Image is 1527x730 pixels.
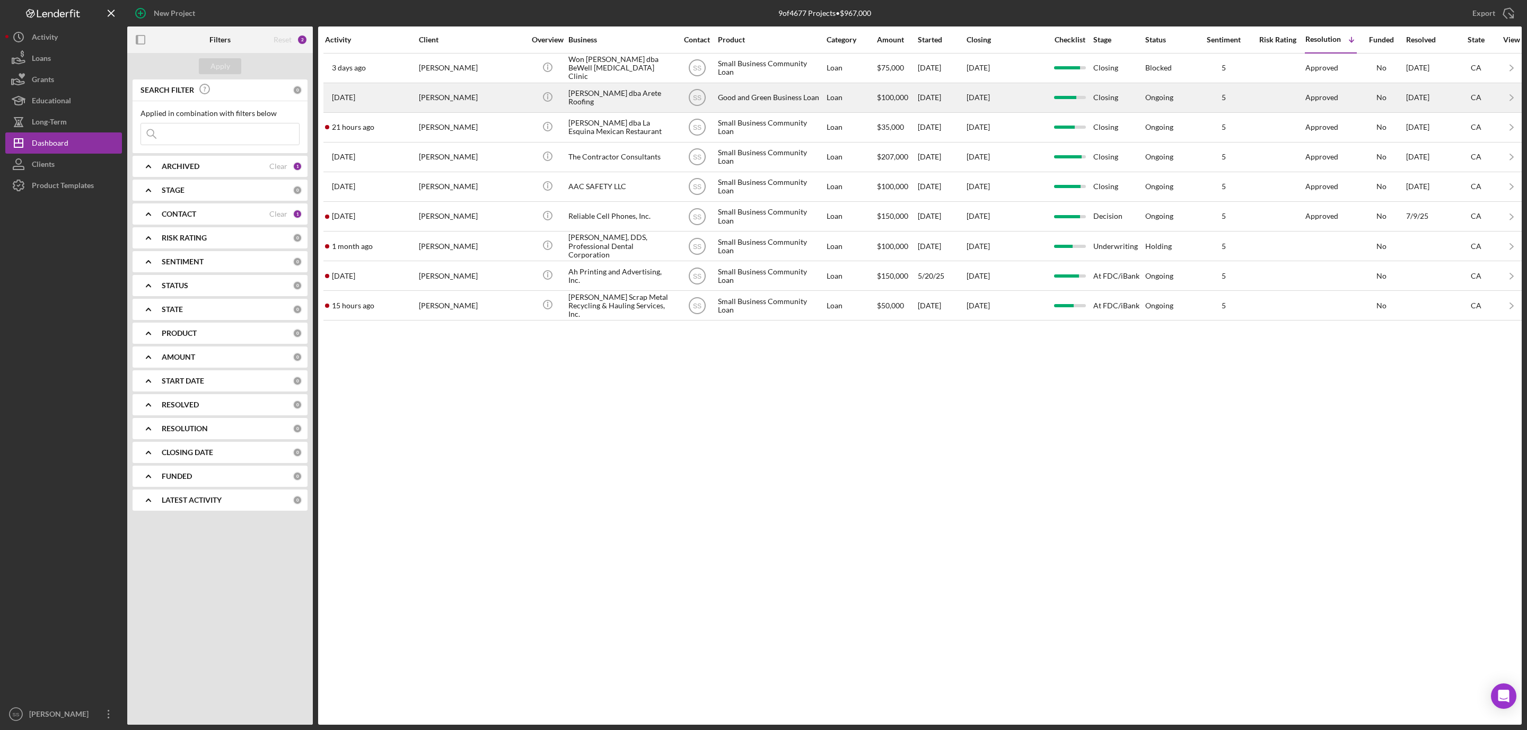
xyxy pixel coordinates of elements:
div: 0 [293,328,302,338]
div: CA [1455,272,1497,280]
div: Amount [877,35,917,44]
b: PRODUCT [162,329,197,337]
div: Approved [1305,153,1338,161]
div: 0 [293,305,302,314]
b: CLOSING DATE [162,448,213,457]
div: Business [568,35,674,44]
div: CA [1455,182,1497,191]
div: [DATE] [918,202,966,230]
div: Closing [1093,143,1144,171]
div: Resolution [1305,35,1341,43]
div: [PERSON_NAME], DDS, Professional Dental Corporation [568,232,674,260]
time: [DATE] [967,63,990,72]
div: 0 [293,376,302,386]
div: Apply [210,58,230,74]
div: CA [1455,64,1497,72]
time: [DATE] [967,122,990,131]
text: SS [692,183,701,191]
button: Grants [5,69,122,90]
div: Small Business Community Loan [718,173,824,201]
div: 0 [293,424,302,433]
div: Started [918,35,966,44]
div: No [1357,64,1405,72]
div: Small Business Community Loan [718,113,824,141]
div: $207,000 [877,143,917,171]
text: SS [692,213,701,220]
div: Approved [1305,212,1338,220]
time: 2025-07-18 20:22 [332,242,373,251]
div: Closing [1093,54,1144,82]
time: 2025-07-10 22:57 [332,212,355,220]
div: 2 [297,34,308,45]
div: AAC SAFETY LLC [568,173,674,201]
div: Closing [967,35,1046,44]
div: Educational [32,90,71,114]
div: [DATE] [1406,173,1454,201]
div: 5 [1197,123,1250,131]
div: Clear [269,210,287,218]
div: Decision [1093,202,1144,230]
div: Approved [1305,93,1338,102]
div: 0 [293,281,302,290]
div: 0 [293,448,302,457]
div: Blocked [1145,64,1172,72]
b: SENTIMENT [162,257,204,266]
time: [DATE] [967,301,990,310]
time: 2025-08-28 19:15 [332,123,374,131]
div: No [1357,272,1405,280]
div: Ongoing [1145,301,1173,310]
button: Export [1462,3,1522,24]
div: At FDC/iBank [1093,262,1144,290]
div: CA [1455,212,1497,220]
div: 0 [293,257,302,266]
div: [PERSON_NAME] [419,232,525,260]
div: No [1357,242,1405,251]
div: [PERSON_NAME] [27,704,95,727]
div: Loans [32,48,51,72]
div: Product Templates [32,175,94,199]
div: 0 [293,233,302,243]
div: Grants [32,69,54,93]
div: 0 [293,495,302,505]
div: Category [827,35,876,44]
div: 5 [1197,182,1250,191]
time: 2025-08-19 15:55 [332,182,355,191]
a: Educational [5,90,122,111]
div: CA [1455,153,1497,161]
div: Loan [827,262,876,290]
div: [PERSON_NAME] [419,113,525,141]
div: CA [1455,301,1497,310]
b: STATE [162,305,183,314]
div: [PERSON_NAME] Scrap Metal Recycling & Hauling Services, Inc. [568,291,674,319]
div: [DATE] [918,54,966,82]
div: Stage [1093,35,1144,44]
div: $100,000 [877,84,917,112]
div: [DATE] [1406,54,1454,82]
time: 2025-08-27 19:30 [332,272,355,280]
b: RESOLVED [162,400,199,409]
button: Apply [199,58,241,74]
b: Filters [209,35,231,44]
div: Small Business Community Loan [718,54,824,82]
div: CA [1455,93,1497,102]
a: Dashboard [5,132,122,154]
button: Product Templates [5,175,122,196]
div: $35,000 [877,113,917,141]
text: SS [13,711,20,717]
div: Small Business Community Loan [718,232,824,260]
div: 0 [293,471,302,481]
b: RESOLUTION [162,424,208,433]
button: SS[PERSON_NAME] [5,704,122,725]
div: 1 [293,209,302,219]
div: Small Business Community Loan [718,291,824,319]
div: Sentiment [1197,35,1250,44]
b: AMOUNT [162,353,195,361]
div: Ongoing [1145,212,1173,220]
div: Risk Rating [1251,35,1304,44]
div: Underwriting [1093,232,1144,260]
text: SS [692,94,701,102]
time: 2025-08-29 01:19 [332,301,374,310]
div: 5 [1197,301,1250,310]
div: 5 [1197,64,1250,72]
